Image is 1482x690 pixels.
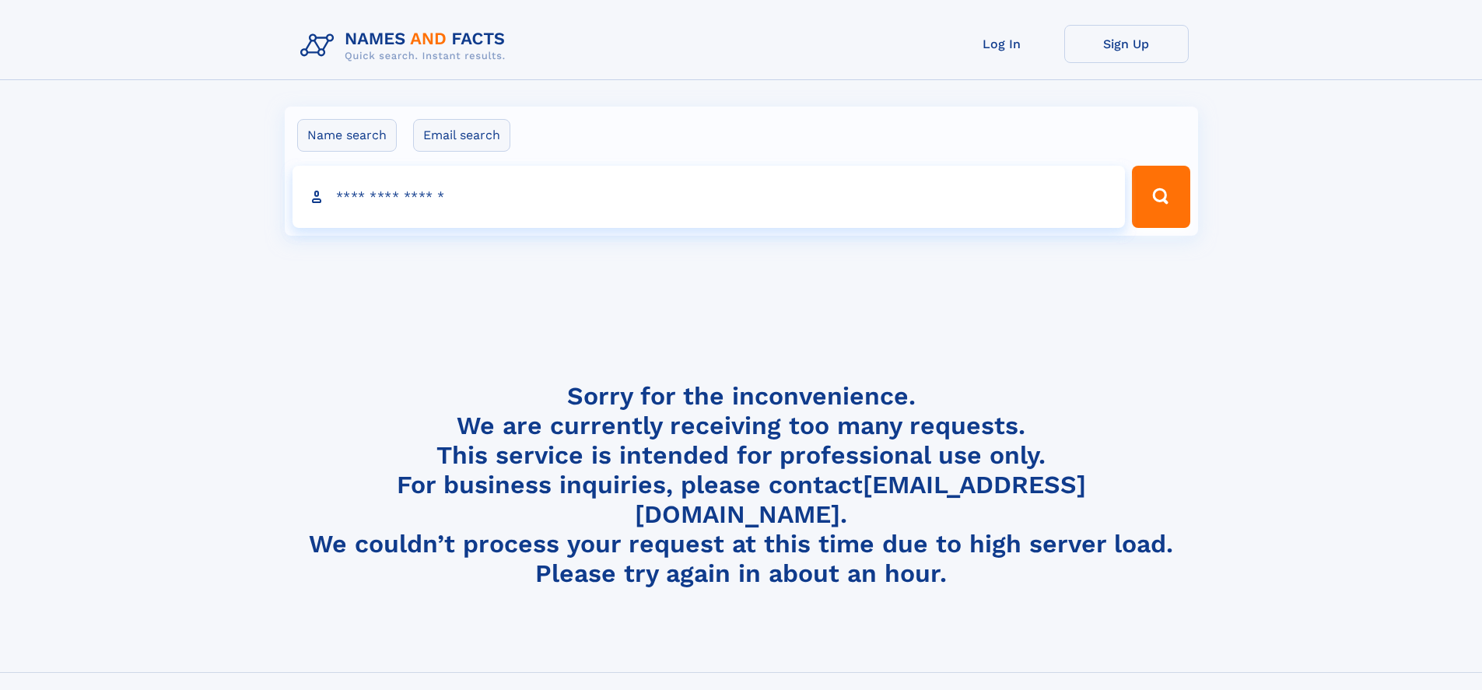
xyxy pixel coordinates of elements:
[294,381,1189,589] h4: Sorry for the inconvenience. We are currently receiving too many requests. This service is intend...
[294,25,518,67] img: Logo Names and Facts
[940,25,1064,63] a: Log In
[1064,25,1189,63] a: Sign Up
[293,166,1126,228] input: search input
[1132,166,1189,228] button: Search Button
[297,119,397,152] label: Name search
[413,119,510,152] label: Email search
[635,470,1086,529] a: [EMAIL_ADDRESS][DOMAIN_NAME]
